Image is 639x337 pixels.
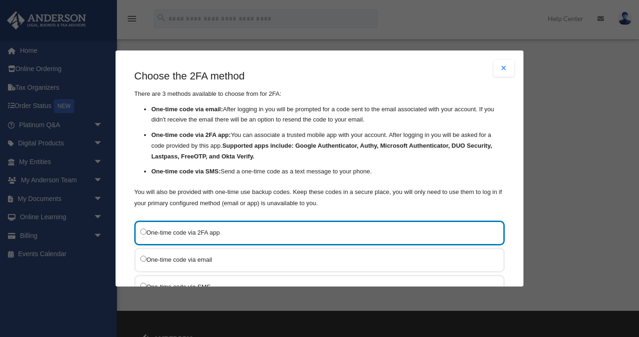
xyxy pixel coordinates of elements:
[151,166,505,177] li: Send a one-time code as a text message to your phone.
[140,281,489,293] label: One-time code via SMS
[140,229,146,235] input: One-time code via 2FA app
[140,256,146,262] input: One-time code via email
[151,106,223,113] strong: One-time code via email:
[140,227,489,238] label: One-time code via 2FA app
[494,60,514,77] button: Close modal
[134,69,505,84] h3: Choose the 2FA method
[134,69,505,209] div: There are 3 methods available to choose from for 2FA:
[140,283,146,289] input: One-time code via SMS
[151,130,505,162] li: You can associate a trusted mobile app with your account. After logging in you will be asked for ...
[151,168,220,175] strong: One-time code via SMS:
[151,104,505,126] li: After logging in you will be prompted for a code sent to the email associated with your account. ...
[151,131,231,138] strong: One-time code via 2FA app:
[151,142,492,160] strong: Supported apps include: Google Authenticator, Authy, Microsoft Authenticator, DUO Security, Lastp...
[140,254,489,265] label: One-time code via email
[134,186,505,209] p: You will also be provided with one-time use backup codes. Keep these codes in a secure place, you...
